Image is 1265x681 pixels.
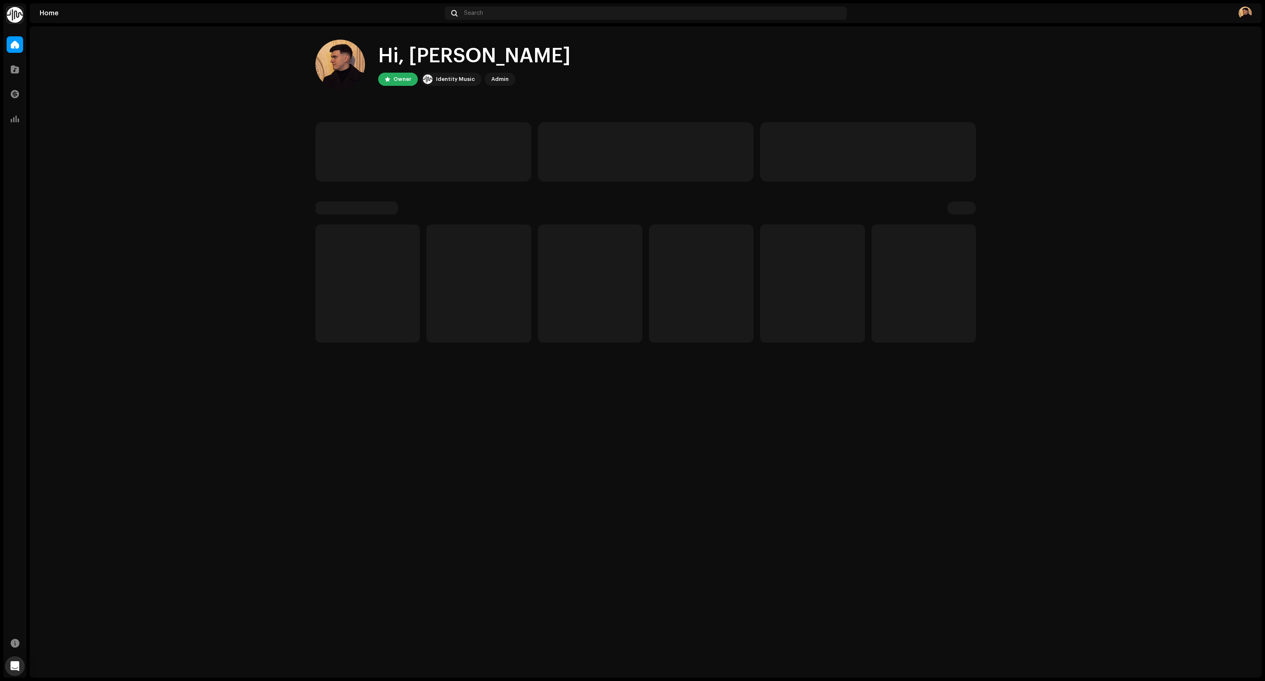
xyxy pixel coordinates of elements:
[1239,7,1252,20] img: 83617363-842d-440f-aa1a-782b50a81e77
[378,43,571,69] div: Hi, [PERSON_NAME]
[491,74,509,84] div: Admin
[436,74,475,84] div: Identity Music
[464,10,483,17] span: Search
[423,74,433,84] img: 0f74c21f-6d1c-4dbc-9196-dbddad53419e
[315,40,365,89] img: 83617363-842d-440f-aa1a-782b50a81e77
[5,656,25,676] div: Open Intercom Messenger
[393,74,411,84] div: Owner
[40,10,441,17] div: Home
[7,7,23,23] img: 0f74c21f-6d1c-4dbc-9196-dbddad53419e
